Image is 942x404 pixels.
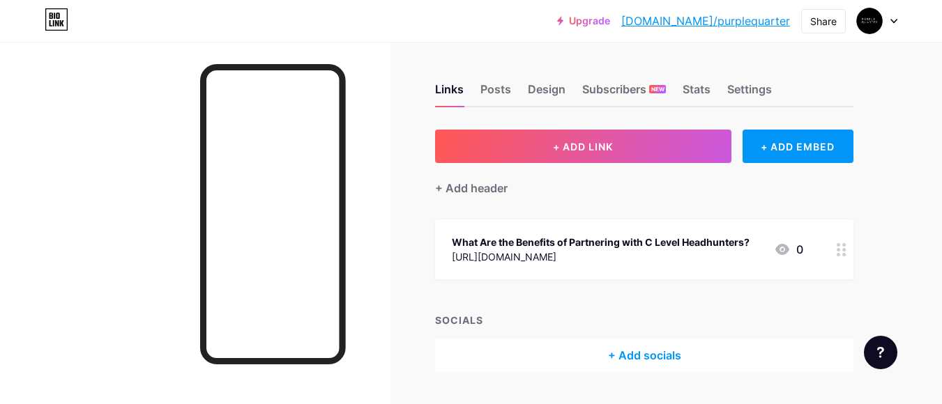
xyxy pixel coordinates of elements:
div: Design [528,81,565,106]
div: Settings [727,81,772,106]
div: + ADD EMBED [743,130,853,163]
span: + ADD LINK [553,141,613,153]
div: Stats [683,81,711,106]
div: What Are the Benefits of Partnering with C Level Headhunters? [452,235,750,249]
div: + Add header [435,180,508,196]
div: Subscribers [582,81,666,106]
a: Upgrade [557,15,610,26]
div: Posts [480,81,511,106]
div: SOCIALS [435,313,853,327]
div: Share [810,14,837,29]
div: Links [435,81,464,106]
span: NEW [651,85,664,93]
div: + Add socials [435,339,853,372]
img: purplequarter [856,8,883,34]
div: [URL][DOMAIN_NAME] [452,249,750,264]
a: [DOMAIN_NAME]/purplequarter [621,13,790,29]
button: + ADD LINK [435,130,731,163]
div: 0 [774,241,803,258]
